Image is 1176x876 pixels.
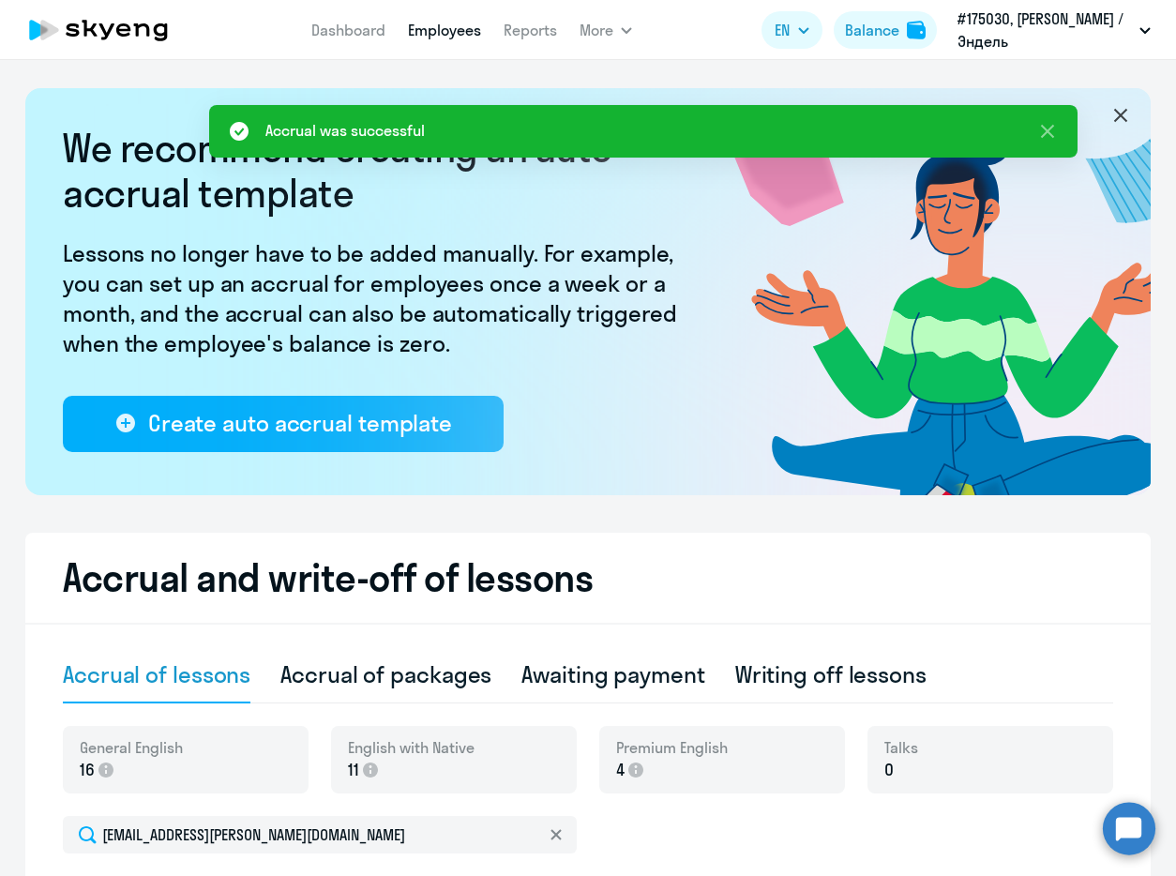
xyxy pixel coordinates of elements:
[884,737,918,758] span: Talks
[63,816,577,853] input: Search by name, email, product or status
[504,21,557,39] a: Reports
[884,758,894,782] span: 0
[775,19,790,41] span: EN
[311,21,385,39] a: Dashboard
[834,11,937,49] button: Balancebalance
[63,396,504,452] button: Create auto accrual template
[616,737,728,758] span: Premium English
[63,659,250,689] div: Accrual of lessons
[845,19,899,41] div: Balance
[580,19,613,41] span: More
[80,737,183,758] span: General English
[148,408,452,438] div: Create auto accrual template
[521,659,704,689] div: Awaiting payment
[63,238,701,358] p: Lessons no longer have to be added manually. For example, you can set up an accrual for employees...
[63,126,701,216] h2: We recommend creating an auto-accrual template
[63,555,1113,600] h2: Accrual and write-off of lessons
[735,659,927,689] div: Writing off lessons
[761,11,822,49] button: EN
[948,8,1160,53] button: #175030, [PERSON_NAME] / Эндель
[907,21,926,39] img: balance
[348,758,359,782] span: 11
[580,11,632,49] button: More
[80,758,95,782] span: 16
[957,8,1132,53] p: #175030, [PERSON_NAME] / Эндель
[616,758,625,782] span: 4
[265,119,425,142] div: Accrual was successful
[408,21,481,39] a: Employees
[280,659,491,689] div: Accrual of packages
[348,737,475,758] span: English with Native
